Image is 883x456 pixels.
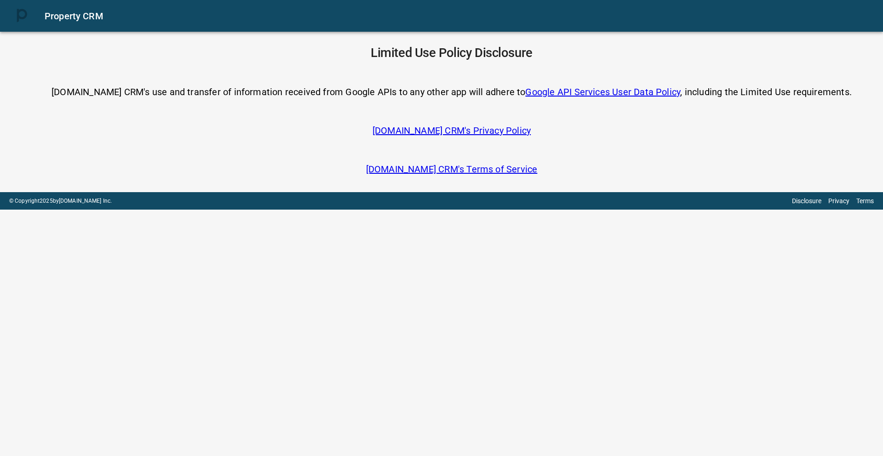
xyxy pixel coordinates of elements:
a: Terms [856,197,874,205]
a: [DOMAIN_NAME] CRM's Terms of Service [366,164,538,175]
div: Property CRM [45,9,872,23]
p: © Copyright 2025 by [9,197,112,205]
a: [DOMAIN_NAME] Inc. [59,198,112,204]
p: [DOMAIN_NAME] CRM's use and transfer of information received from Google APIs to any other app wi... [38,85,865,99]
a: Disclosure [792,197,821,205]
a: Google API Services User Data Policy [525,86,680,97]
a: Privacy [828,197,849,205]
h1: Limited Use Policy Disclosure [38,46,865,60]
a: [DOMAIN_NAME] CRM's Privacy Policy [373,125,531,136]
